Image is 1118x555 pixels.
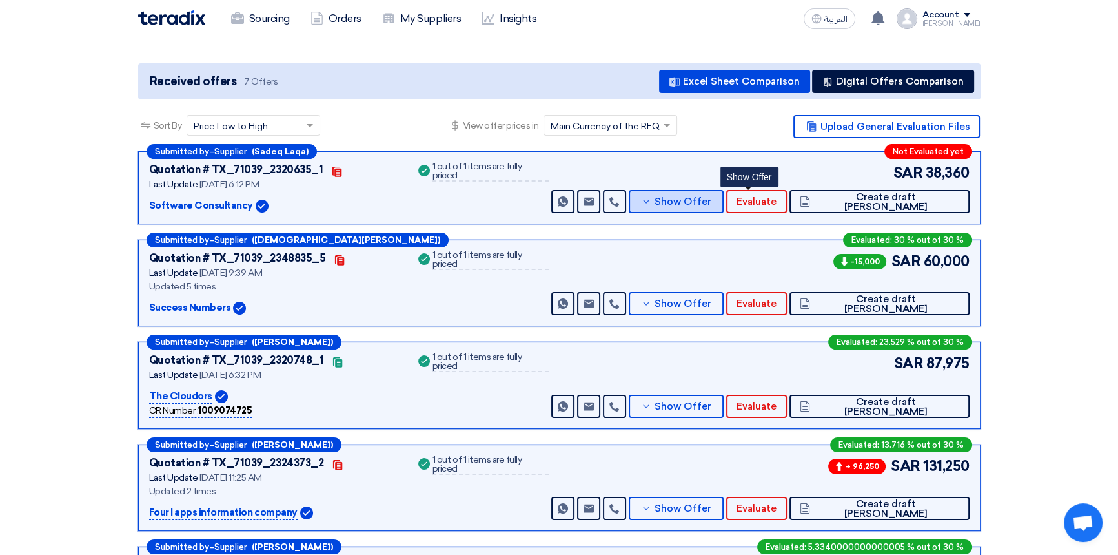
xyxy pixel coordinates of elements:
div: Updated 2 times [149,485,400,498]
p: Success Numbers [149,300,231,316]
span: Supplier [214,441,247,449]
div: [PERSON_NAME] [922,20,981,27]
img: Verified Account [256,200,269,213]
button: Show Offer [629,497,724,520]
span: Last Update [149,370,198,381]
span: Submitted by [155,543,209,551]
b: ([DEMOGRAPHIC_DATA][PERSON_NAME]) [252,236,440,244]
span: 7 Offers [244,76,278,88]
button: Excel Sheet Comparison [659,70,810,93]
b: ([PERSON_NAME]) [252,338,333,346]
div: Evaluated: 5.3340000000000005 % out of 30 % [757,539,972,554]
span: Not Evaluated yet [893,147,964,156]
span: Supplier [214,543,247,551]
span: 60,000 [923,251,969,272]
span: View offer prices in [463,119,538,132]
button: Show Offer [629,292,724,315]
span: Last Update [149,267,198,278]
div: – [147,437,341,452]
div: – [147,144,317,159]
button: Upload General Evaluation Files [793,115,980,138]
span: SAR [894,353,924,374]
a: My Suppliers [372,5,471,33]
span: Sort By [154,119,182,132]
span: Evaluate [737,299,777,309]
span: Supplier [214,338,247,346]
p: The Cloudors [149,389,212,404]
span: Evaluate [737,504,777,514]
span: Supplier [214,236,247,244]
img: Verified Account [233,302,246,315]
button: Evaluate [726,395,787,418]
span: SAR [891,251,921,272]
button: Create draft [PERSON_NAME] [789,190,969,213]
img: profile_test.png [897,8,917,29]
button: Evaluate [726,292,787,315]
button: Create draft [PERSON_NAME] [789,497,969,520]
span: Received offers [150,73,237,90]
div: Show Offer [720,167,778,187]
button: Evaluate [726,190,787,213]
span: العربية [824,15,848,24]
div: 1 out of 1 items are fully priced [432,251,549,270]
div: Open chat [1064,503,1103,542]
span: 131,250 [923,456,970,477]
div: Evaluated: 13.716 % out of 30 % [830,437,972,452]
span: Last Update [149,179,198,190]
span: Create draft [PERSON_NAME] [813,193,959,212]
div: CR Number : [149,404,252,418]
div: – [147,335,341,350]
span: Show Offer [655,504,711,514]
span: Show Offer [655,299,711,309]
span: 87,975 [926,353,969,374]
span: Submitted by [155,236,209,244]
button: Digital Offers Comparison [812,70,974,93]
div: Evaluated: 30 % out of 30 % [843,233,972,247]
span: [DATE] 6:32 PM [199,370,261,381]
img: Teradix logo [138,10,205,25]
div: 1 out of 1 items are fully priced [432,162,549,182]
span: Evaluate [737,402,777,412]
span: Show Offer [655,402,711,412]
span: Create draft [PERSON_NAME] [813,295,959,314]
span: Price Low to High [194,120,268,133]
p: Software Consultancy [149,198,253,214]
a: Insights [471,5,547,33]
span: [DATE] 9:39 AM [199,267,262,278]
span: SAR [893,162,923,183]
span: SAR [891,456,920,477]
div: Updated 5 times [149,280,400,293]
img: Verified Account [300,507,313,519]
span: 38,360 [925,162,969,183]
span: Evaluate [737,197,777,207]
span: Submitted by [155,441,209,449]
b: (Sadeq Laqa) [252,147,309,156]
b: 1009074725 [198,405,252,416]
span: [DATE] 6:12 PM [199,179,259,190]
button: Create draft [PERSON_NAME] [789,395,969,418]
b: ([PERSON_NAME]) [252,441,333,449]
div: Account [922,10,959,21]
div: – [147,233,449,247]
a: Sourcing [221,5,300,33]
span: Submitted by [155,147,209,156]
button: العربية [804,8,855,29]
span: Create draft [PERSON_NAME] [813,499,959,519]
span: Supplier [214,147,247,156]
button: Evaluate [726,497,787,520]
span: -15,000 [833,254,886,269]
span: Submitted by [155,338,209,346]
p: Four I apps information company [149,505,298,521]
div: Quotation # TX_71039_2348835_5 [149,251,326,266]
img: Verified Account [215,390,228,403]
div: Evaluated: 23.529 % out of 30 % [828,335,972,350]
span: Show Offer [655,197,711,207]
a: Orders [300,5,372,33]
button: Show Offer [629,395,724,418]
span: + 96,250 [828,459,886,474]
span: Create draft [PERSON_NAME] [813,397,959,417]
div: – [147,539,341,554]
div: Quotation # TX_71039_2324373_2 [149,456,324,471]
button: Create draft [PERSON_NAME] [789,292,969,315]
b: ([PERSON_NAME]) [252,543,333,551]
